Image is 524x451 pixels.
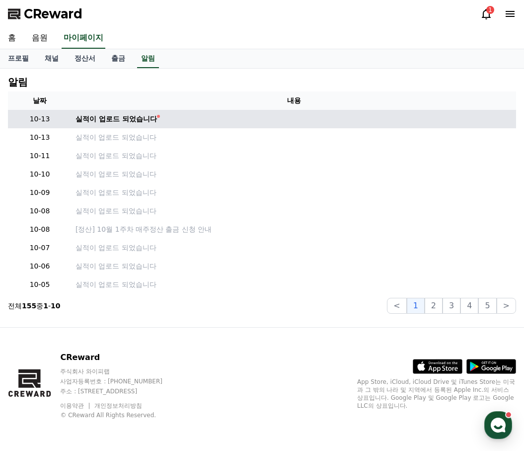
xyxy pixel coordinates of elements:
strong: 10 [51,302,60,310]
p: © CReward All Rights Reserved. [60,411,181,419]
a: 홈 [3,315,66,340]
a: 실적이 업로드 되었습니다 [75,114,512,124]
p: 10-07 [12,243,68,253]
p: CReward [60,352,181,363]
span: 대화 [91,331,103,339]
a: 실적이 업로드 되었습니다 [75,169,512,180]
p: 10-10 [12,169,68,180]
p: App Store, iCloud, iCloud Drive 및 iTunes Store는 미국과 그 밖의 나라 및 지역에서 등록된 Apple Inc.의 서비스 상표입니다. Goo... [357,378,516,410]
button: 3 [443,298,460,314]
th: 내용 [72,91,516,110]
p: 10-08 [12,206,68,216]
p: 10-06 [12,261,68,271]
p: 10-11 [12,151,68,161]
a: 마이페이지 [62,28,105,49]
p: 사업자등록번호 : [PHONE_NUMBER] [60,377,181,385]
div: 실적이 업로드 되었습니다 [75,114,157,124]
p: 주식회사 와이피랩 [60,367,181,375]
a: 실적이 업로드 되었습니다 [75,151,512,161]
a: 채널 [37,49,67,68]
p: 10-05 [12,279,68,290]
a: CReward [8,6,82,22]
div: 1 [486,6,494,14]
a: 실적이 업로드 되었습니다 [75,261,512,271]
a: 이용약관 [60,402,91,409]
button: 1 [407,298,425,314]
a: 1 [480,8,492,20]
th: 날짜 [8,91,72,110]
span: CReward [24,6,82,22]
a: 실적이 업로드 되었습니다 [75,132,512,143]
p: 주소 : [STREET_ADDRESS] [60,387,181,395]
a: 음원 [24,28,56,49]
p: 전체 중 - [8,301,61,311]
a: 출금 [103,49,133,68]
button: 2 [425,298,443,314]
span: 설정 [153,330,165,338]
a: 실적이 업로드 되었습니다 [75,206,512,216]
a: 알림 [137,49,159,68]
p: 10-08 [12,224,68,235]
a: 실적이 업로드 되었습니다 [75,243,512,253]
a: 대화 [66,315,128,340]
button: > [497,298,516,314]
span: 홈 [31,330,37,338]
a: [정산] 10월 1주차 매주정산 출금 신청 안내 [75,224,512,235]
h4: 알림 [8,77,28,88]
a: 설정 [128,315,191,340]
a: 개인정보처리방침 [94,402,142,409]
a: 실적이 업로드 되었습니다 [75,279,512,290]
p: 10-13 [12,114,68,124]
p: 10-09 [12,187,68,198]
strong: 155 [22,302,36,310]
button: < [387,298,406,314]
p: 10-13 [12,132,68,143]
strong: 1 [43,302,48,310]
a: 실적이 업로드 되었습니다 [75,187,512,198]
a: 정산서 [67,49,103,68]
button: 5 [478,298,496,314]
button: 4 [460,298,478,314]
